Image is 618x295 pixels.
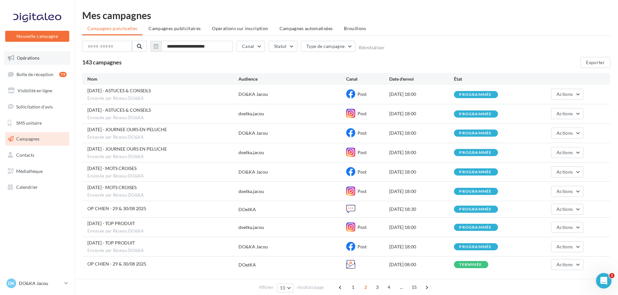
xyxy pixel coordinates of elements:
span: Post [358,244,367,249]
div: programmée [459,245,491,249]
div: État [454,76,519,82]
span: Actions [557,206,573,212]
span: Actions [557,169,573,175]
span: 28/08/2025 - TOP PRODUIT [87,221,135,226]
div: 79 [59,72,67,77]
span: Post [358,169,367,175]
span: Actions [557,244,573,249]
div: Audience [238,76,346,82]
span: Envoyée par Réseau DO&KA [87,96,238,101]
span: Actions [557,262,573,267]
span: DK [8,280,15,287]
span: Sollicitation d'avis [16,104,53,109]
a: Campagnes [4,132,71,146]
button: Actions [551,204,583,215]
div: DOetKA [238,206,256,213]
span: Actions [557,111,573,116]
div: [DATE] 18:00 [389,130,454,136]
a: SMS unitaire [4,116,71,130]
div: [DATE] 18:00 [389,224,454,231]
a: Opérations [4,51,71,65]
span: 1 [348,282,358,292]
div: doetka.jacou [238,110,264,117]
span: Envoyée par Réseau DO&KA [87,173,238,179]
div: [DATE] 18:00 [389,188,454,195]
button: Exporter [580,57,610,68]
span: 28/08/2025 - TOP PRODUIT [87,240,135,245]
div: doetka.jacou [238,188,264,195]
span: 09/09/2025 - JOURNEE OURS EN PELUCHE [87,127,167,132]
span: Contacts [16,152,34,158]
a: Contacts [4,148,71,162]
div: Canal [346,76,389,82]
div: programmée [459,207,491,211]
div: DO&KA Jacou [238,130,268,136]
button: Nouvelle campagne [5,31,69,42]
div: [DATE] 18:00 [389,91,454,97]
span: Actions [557,130,573,136]
div: doetka.jacou [238,149,264,156]
span: Envoyée par Réseau DO&KA [87,134,238,140]
div: DO&KA Jacou [238,244,268,250]
span: 3 [372,282,382,292]
div: [DATE] 08:00 [389,261,454,268]
button: Réinitialiser [359,45,385,50]
span: Actions [557,224,573,230]
span: Actions [557,188,573,194]
span: Envoyée par Réseau DO&KA [87,192,238,198]
span: 09/09/2025 - JOURNEE OURS EN PELUCHE [87,146,167,152]
div: programmée [459,189,491,194]
div: [DATE] 18:00 [389,110,454,117]
button: Actions [551,222,583,233]
div: terminée [459,263,482,267]
button: Canal [237,41,265,52]
span: Post [358,150,367,155]
span: 15 [409,282,420,292]
a: Boîte de réception79 [4,67,71,81]
span: 2 [360,282,371,292]
button: Actions [551,186,583,197]
span: Post [358,188,367,194]
span: Envoyée par Réseau DO&KA [87,115,238,121]
p: DO&KA Jacou [19,280,62,287]
button: Type de campagne [301,41,356,52]
span: Brouillons [344,26,366,31]
span: 01/09/2025 - MOTS CROISES [87,165,137,171]
button: 10 [277,283,293,292]
span: Boîte de réception [17,71,53,77]
span: 1 [609,273,614,278]
span: 11/09/2025 - ASTUCES & CONSEILS [87,107,151,113]
div: programmée [459,170,491,174]
span: 11/09/2025 - ASTUCES & CONSEILS [87,88,151,93]
div: DO&KA Jacou [238,91,268,97]
div: [DATE] 18:00 [389,169,454,175]
div: doetka.jacou [238,224,264,231]
div: [DATE] 18:00 [389,244,454,250]
a: Visibilité en ligne [4,84,71,97]
div: programmée [459,131,491,135]
button: Actions [551,259,583,270]
span: Actions [557,91,573,97]
span: Opérations [17,55,39,61]
button: Actions [551,147,583,158]
span: Post [358,111,367,116]
span: 143 campagnes [82,59,122,66]
span: Post [358,130,367,136]
span: Campagnes automatisées [280,26,333,31]
div: [DATE] 18:30 [389,206,454,212]
button: Actions [551,128,583,139]
a: Calendrier [4,180,71,194]
div: programmée [459,112,491,116]
span: Envoyée par Réseau DO&KA [87,248,238,254]
span: Calendrier [16,184,38,190]
span: Post [358,91,367,97]
span: SMS unitaire [16,120,42,125]
div: programmée [459,151,491,155]
a: DK DO&KA Jacou [5,277,69,289]
div: Mes campagnes [82,10,610,20]
div: Nom [87,76,238,82]
span: Envoyée par Réseau DO&KA [87,154,238,160]
span: Campagnes [16,136,39,142]
div: programmée [459,93,491,97]
div: DOetKA [238,262,256,268]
